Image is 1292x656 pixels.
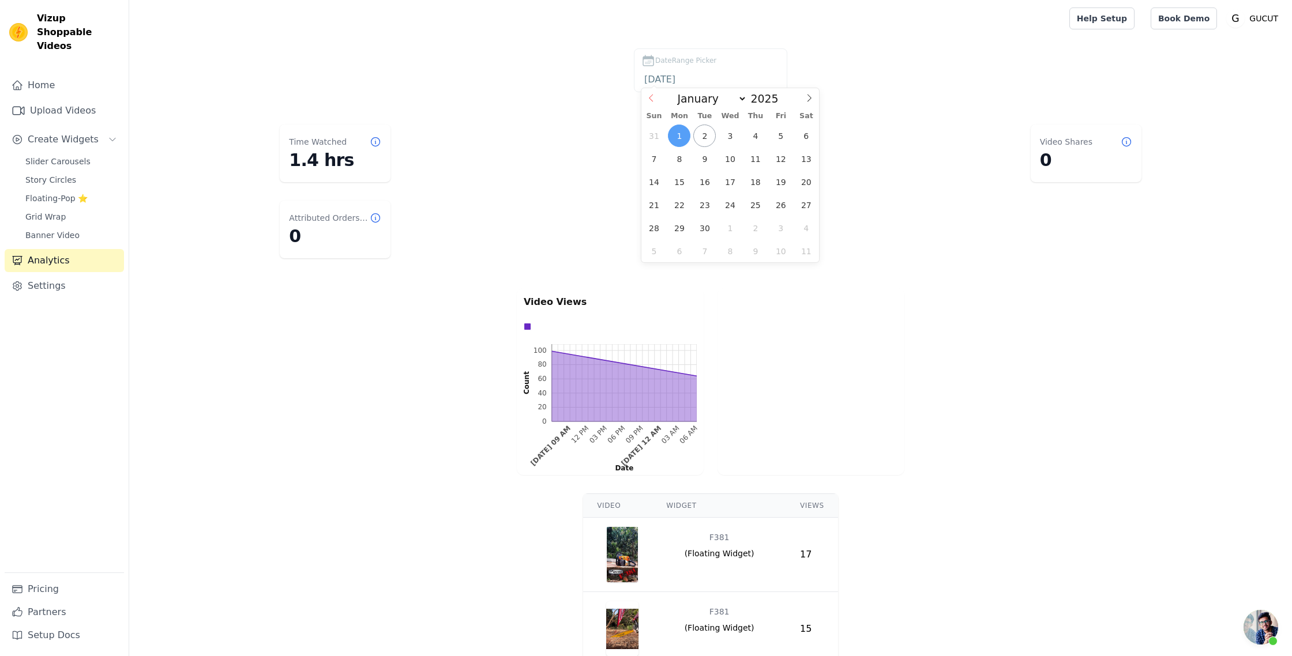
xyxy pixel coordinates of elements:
[18,227,124,243] a: Banner Video
[719,194,741,216] span: September 24, 2025
[744,217,767,239] span: October 2, 2025
[534,346,547,355] g: 100
[643,194,665,216] span: September 21, 2025
[289,212,370,224] dt: Attributed Orders Count
[668,240,690,262] span: October 6, 2025
[624,424,645,445] text: 09 PM
[46,68,103,76] div: Domain Overview
[667,112,692,120] span: Mon
[37,12,119,53] span: Vizup Shoppable Videos
[1232,13,1240,24] text: G
[615,464,633,472] text: Date
[25,174,76,186] span: Story Circles
[1245,8,1283,29] p: GUCUT
[795,171,817,193] span: September 20, 2025
[542,417,547,425] text: 0
[1069,7,1135,29] a: Help Setup
[538,403,546,411] text: 20
[795,217,817,239] span: October 4, 2025
[786,494,838,518] th: Views
[129,68,190,76] div: Keywords by Traffic
[505,344,552,425] g: left axis
[671,92,747,105] select: Month
[693,240,716,262] span: October 7, 2025
[538,360,546,368] text: 80
[624,424,645,445] g: Mon Sep 01 2025 21:00:00 GMT+0700 (เวลาอินโดจีน)
[521,320,694,333] div: Data groups
[1040,136,1092,148] dt: Video Shares
[795,194,817,216] span: September 27, 2025
[289,150,381,171] dd: 1.4 hrs
[25,193,88,204] span: Floating-Pop ⭐
[588,424,609,445] text: 03 PM
[529,424,572,468] text: [DATE] 09 AM
[668,171,690,193] span: September 15, 2025
[660,424,681,446] text: 03 AM
[744,171,767,193] span: September 18, 2025
[719,171,741,193] span: September 17, 2025
[5,99,124,122] a: Upload Videos
[769,240,792,262] span: October 10, 2025
[5,624,124,647] a: Setup Docs
[769,125,792,147] span: September 5, 2025
[768,112,794,120] span: Fri
[33,67,43,76] img: tab_domain_overview_orange.svg
[744,194,767,216] span: September 25, 2025
[570,424,591,445] g: Mon Sep 01 2025 12:00:00 GMT+0700 (เวลาอินโดจีน)
[289,136,347,148] dt: Time Watched
[668,217,690,239] span: September 29, 2025
[719,217,741,239] span: October 1, 2025
[643,171,665,193] span: September 14, 2025
[747,92,788,105] input: Year
[1244,610,1278,644] a: คำแนะนำเมื่อวางเมาส์เหนือปุ่มเปิด
[795,148,817,170] span: September 13, 2025
[30,30,127,39] div: Domain: [DOMAIN_NAME]
[538,375,546,383] text: 60
[652,494,786,518] th: Widget
[769,171,792,193] span: September 19, 2025
[18,172,124,188] a: Story Circles
[743,112,768,120] span: Thu
[693,194,716,216] span: September 23, 2025
[18,153,124,169] a: Slider Carousels
[718,112,743,120] span: Wed
[693,125,716,147] span: September 2, 2025
[5,274,124,297] a: Settings
[534,344,552,425] g: left ticks
[668,194,690,216] span: September 22, 2025
[678,424,700,446] text: 06 AM
[606,527,639,582] img: video
[538,389,546,397] text: 40
[795,240,817,262] span: October 11, 2025
[606,424,627,445] g: Mon Sep 01 2025 18:00:00 GMT+0700 (เวลาอินโดจีน)
[693,148,716,170] span: September 9, 2025
[25,211,66,223] span: Grid Wrap
[1040,150,1132,171] dd: 0
[583,494,652,518] th: Video
[5,74,124,97] a: Home
[744,148,767,170] span: September 11, 2025
[606,424,627,445] text: 06 PM
[1226,8,1283,29] button: G GUCUT
[678,424,700,446] g: Tue Sep 02 2025 06:00:00 GMT+0700 (เวลาอินโดจีน)
[25,229,80,241] span: Banner Video
[795,125,817,147] span: September 6, 2025
[719,148,741,170] span: September 10, 2025
[289,226,381,247] dd: 0
[5,128,124,151] button: Create Widgets
[5,578,124,601] a: Pricing
[769,194,792,216] span: September 26, 2025
[529,424,572,468] g: Mon Sep 01 2025 09:00:00 GMT+0700 (เวลาอินโดจีน)
[643,148,665,170] span: September 7, 2025
[643,217,665,239] span: September 28, 2025
[719,125,741,147] span: September 3, 2025
[588,424,609,445] g: Mon Sep 01 2025 15:00:00 GMT+0700 (เวลาอินโดจีน)
[744,125,767,147] span: September 4, 2025
[523,371,531,394] text: Count
[794,112,819,120] span: Sat
[529,421,699,468] g: bottom ticks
